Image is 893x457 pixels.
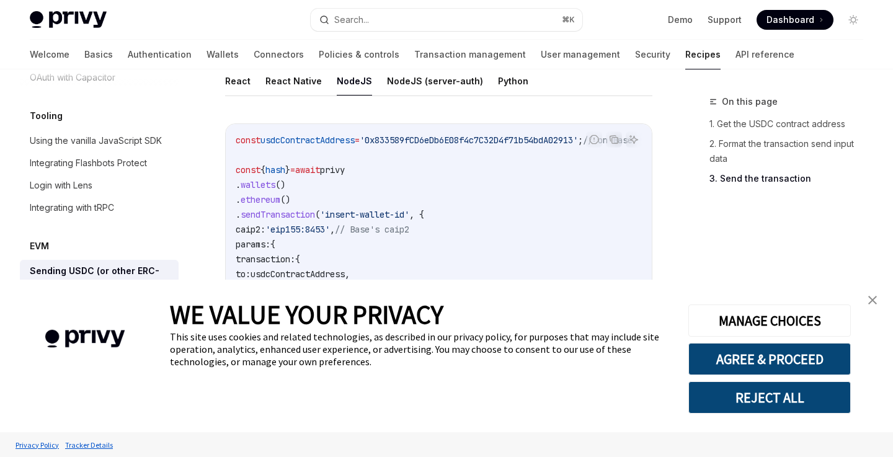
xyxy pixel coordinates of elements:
[562,15,575,25] span: ⌘ K
[241,179,275,190] span: wallets
[345,268,350,280] span: ,
[30,109,63,123] h5: Tooling
[20,174,179,197] a: Login with Lens
[583,135,633,146] span: // on Base
[295,164,320,175] span: await
[265,224,330,235] span: 'eip155:8453'
[20,260,179,297] a: Sending USDC (or other ERC-20s)
[541,40,620,69] a: User management
[20,152,179,174] a: Integrating Flashbots Protect
[280,194,290,205] span: ()
[12,434,62,456] a: Privacy Policy
[355,135,360,146] span: =
[290,164,295,175] span: =
[757,10,833,30] a: Dashboard
[295,254,300,265] span: {
[709,134,873,169] a: 2. Format the transaction send input data
[330,224,335,235] span: ,
[62,434,116,456] a: Tracker Details
[709,114,873,134] a: 1. Get the USDC contract address
[30,133,162,148] div: Using the vanilla JavaScript SDK
[84,40,113,69] a: Basics
[20,130,179,152] a: Using the vanilla JavaScript SDK
[315,209,320,220] span: (
[128,40,192,69] a: Authentication
[285,164,290,175] span: }
[319,40,399,69] a: Policies & controls
[334,12,369,27] div: Search...
[260,135,355,146] span: usdcContractAddress
[337,66,372,95] button: NodeJS
[668,14,693,26] a: Demo
[30,156,147,171] div: Integrating Flashbots Protect
[320,164,345,175] span: privy
[30,40,69,69] a: Welcome
[30,11,107,29] img: light logo
[30,239,49,254] h5: EVM
[688,381,851,414] button: REJECT ALL
[688,343,851,375] button: AGREE & PROCEED
[860,288,885,313] a: close banner
[387,66,483,95] button: NodeJS (server-auth)
[685,40,721,69] a: Recipes
[241,209,315,220] span: sendTransaction
[236,135,260,146] span: const
[251,268,345,280] span: usdcContractAddress
[498,66,528,95] button: Python
[241,194,280,205] span: ethereum
[635,40,670,69] a: Security
[236,164,260,175] span: const
[270,239,275,250] span: {
[320,209,409,220] span: 'insert-wallet-id'
[709,169,873,189] a: 3. Send the transaction
[311,9,582,31] button: Search...⌘K
[414,40,526,69] a: Transaction management
[236,254,295,265] span: transaction:
[578,135,583,146] span: ;
[236,179,241,190] span: .
[236,268,251,280] span: to:
[626,131,642,148] button: Ask AI
[30,264,171,293] div: Sending USDC (or other ERC-20s)
[868,296,877,304] img: close banner
[843,10,863,30] button: Toggle dark mode
[225,66,251,95] button: React
[236,224,265,235] span: caip2:
[688,304,851,337] button: MANAGE CHOICES
[265,164,285,175] span: hash
[170,331,670,368] div: This site uses cookies and related technologies, as described in our privacy policy, for purposes...
[30,178,92,193] div: Login with Lens
[260,164,265,175] span: {
[19,312,151,366] img: company logo
[360,135,578,146] span: '0x833589fCD6eDb6E08f4c7C32D4f71b54bdA02913'
[236,239,270,250] span: params:
[30,200,114,215] div: Integrating with tRPC
[236,209,241,220] span: .
[766,14,814,26] span: Dashboard
[606,131,622,148] button: Copy the contents from the code block
[236,194,241,205] span: .
[708,14,742,26] a: Support
[170,298,443,331] span: WE VALUE YOUR PRIVACY
[735,40,794,69] a: API reference
[254,40,304,69] a: Connectors
[586,131,602,148] button: Report incorrect code
[20,197,179,219] a: Integrating with tRPC
[722,94,778,109] span: On this page
[207,40,239,69] a: Wallets
[275,179,285,190] span: ()
[335,224,409,235] span: // Base's caip2
[409,209,424,220] span: , {
[265,66,322,95] button: React Native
